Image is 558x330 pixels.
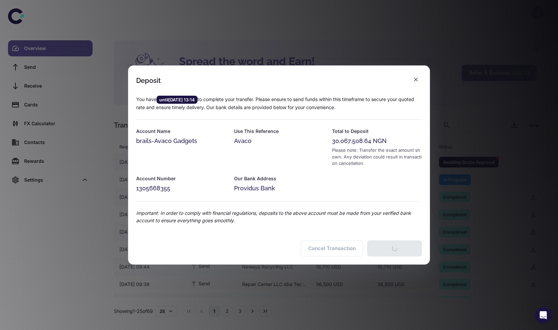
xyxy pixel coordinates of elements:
[535,307,551,323] div: Open Intercom Messenger
[234,175,324,182] h6: Our Bank Address
[332,128,422,135] h6: Total to Deposit
[136,77,161,85] div: Deposit
[157,96,198,103] span: until [DATE] 13:14
[136,96,422,111] p: You have to complete your transfer. Please ensure to send funds within this timeframe to secure y...
[136,184,226,193] div: 1305668355
[136,209,422,224] p: Important: In order to comply with financial regulations, deposits to the above account must be m...
[234,184,324,193] div: Providus Bank
[234,136,324,146] div: Avaco
[234,128,324,135] h6: Use This Reference
[136,175,226,182] h6: Account Number
[332,147,422,167] div: Please note: Transfer the exact amount shown. Any deviation could result in transaction cancellat...
[136,128,226,135] h6: Account Name
[332,136,422,146] div: 30,067,508.64 NGN
[136,136,226,146] div: brails-Avaco Gadgets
